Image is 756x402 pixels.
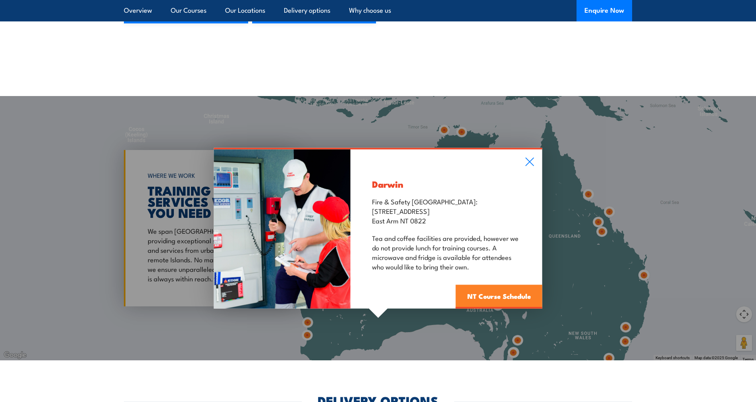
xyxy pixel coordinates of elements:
p: Tea and coffee facilities are provided, however we do not provide lunch for training courses. A m... [372,233,520,271]
p: Fire & Safety [GEOGRAPHIC_DATA]: [STREET_ADDRESS] East Arm NT 0822 [372,196,520,225]
h3: Darwin [372,179,520,188]
img: Chief Warden and an emergency officer reviewing fire safety procedures at a control panel during ... [214,150,351,309]
a: NT Course Schedule [456,285,542,309]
